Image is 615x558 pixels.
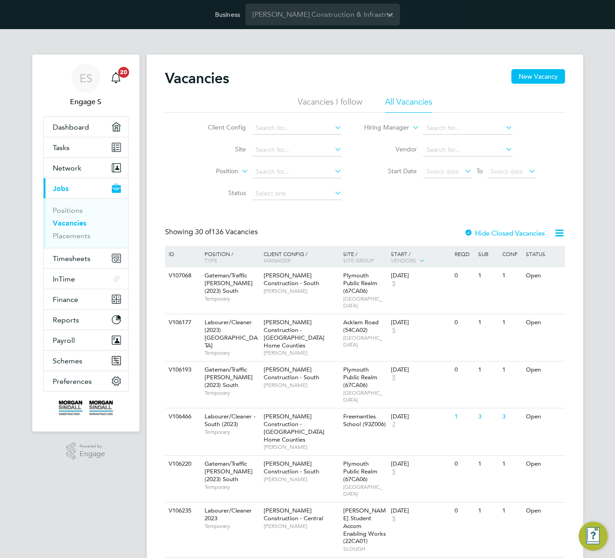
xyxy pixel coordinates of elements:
[391,460,450,468] div: [DATE]
[511,69,565,84] button: New Vacancy
[44,310,128,330] button: Reports
[252,144,342,156] input: Search for...
[44,117,128,137] a: Dashboard
[500,362,524,378] div: 1
[341,246,389,268] div: Site /
[524,267,563,284] div: Open
[264,349,339,357] span: [PERSON_NAME]
[205,483,259,491] span: Temporary
[298,96,362,113] li: Vacancies I follow
[343,318,379,334] span: Acklam Road (54CA02)
[53,336,75,345] span: Payroll
[391,327,397,334] span: 5
[524,314,563,331] div: Open
[205,389,259,397] span: Temporary
[252,166,342,178] input: Search for...
[205,295,259,302] span: Temporary
[524,408,563,425] div: Open
[186,167,238,176] label: Position
[474,165,485,177] span: To
[476,503,500,519] div: 1
[44,137,128,157] a: Tasks
[205,366,253,389] span: Gateman/Traffic [PERSON_NAME] (2023) South
[44,269,128,289] button: InTime
[166,456,198,473] div: V106220
[205,428,259,436] span: Temporary
[343,507,386,545] span: [PERSON_NAME] Student Accom Enabling Works (22CA01)
[205,349,259,357] span: Temporary
[264,443,339,451] span: [PERSON_NAME]
[343,412,386,428] span: Freemantles School (93Z006)
[205,507,252,522] span: Labourer/Cleaner 2023
[53,143,70,152] span: Tasks
[264,287,339,295] span: [PERSON_NAME]
[500,456,524,473] div: 1
[476,314,500,331] div: 1
[343,256,374,264] span: Site Group
[452,314,476,331] div: 0
[476,408,500,425] div: 3
[452,246,476,261] div: Reqd
[391,507,450,515] div: [DATE]
[391,374,397,382] span: 5
[53,295,78,304] span: Finance
[452,456,476,473] div: 0
[391,413,450,421] div: [DATE]
[165,69,229,87] h2: Vacancies
[44,289,128,309] button: Finance
[264,412,325,443] span: [PERSON_NAME] Construction - [GEOGRAPHIC_DATA] Home Counties
[53,184,69,193] span: Jobs
[53,316,79,324] span: Reports
[391,256,416,264] span: Vendors
[343,483,386,498] span: [GEOGRAPHIC_DATA]
[264,271,319,287] span: [PERSON_NAME] Construction - South
[264,382,339,389] span: [PERSON_NAME]
[205,271,253,295] span: Gateman/Traffic [PERSON_NAME] (2023) South
[53,219,86,227] a: Vacancies
[343,295,386,309] span: [GEOGRAPHIC_DATA]
[53,254,90,263] span: Timesheets
[43,64,129,107] a: ESEngage S
[195,227,258,236] span: 136 Vacancies
[500,246,524,261] div: Conf
[579,522,608,551] button: Engage Resource Center
[205,256,217,264] span: Type
[500,314,524,331] div: 1
[43,401,129,415] a: Go to home page
[264,318,325,349] span: [PERSON_NAME] Construction - [GEOGRAPHIC_DATA] Home Counties
[343,460,377,483] span: Plymouth Public Realm (67CA06)
[165,227,260,237] div: Showing
[264,366,319,381] span: [PERSON_NAME] Construction - South
[166,314,198,331] div: V106177
[195,227,211,236] span: 30 of
[357,123,409,132] label: Hiring Manager
[476,267,500,284] div: 1
[205,460,253,483] span: Gateman/Traffic [PERSON_NAME] (2023) South
[264,460,319,475] span: [PERSON_NAME] Construction - South
[391,272,450,280] div: [DATE]
[44,371,128,391] button: Preferences
[365,167,417,175] label: Start Date
[205,412,255,428] span: Labourer/Cleaner - South (2023)
[500,408,524,425] div: 3
[365,145,417,153] label: Vendor
[423,122,513,135] input: Search for...
[44,178,128,198] button: Jobs
[452,503,476,519] div: 0
[264,523,339,530] span: [PERSON_NAME]
[44,351,128,371] button: Schemes
[391,366,450,374] div: [DATE]
[426,167,459,176] span: Select date
[59,401,113,415] img: morgansindall-logo-retina.png
[264,256,290,264] span: Manager
[524,246,563,261] div: Status
[264,507,323,522] span: [PERSON_NAME] Construction - Central
[194,189,246,197] label: Status
[464,229,545,237] label: Hide Closed Vacancies
[343,366,377,389] span: Plymouth Public Realm (67CA06)
[53,377,92,386] span: Preferences
[252,187,342,200] input: Select one
[391,515,397,523] span: 5
[452,408,476,425] div: 1
[391,319,450,327] div: [DATE]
